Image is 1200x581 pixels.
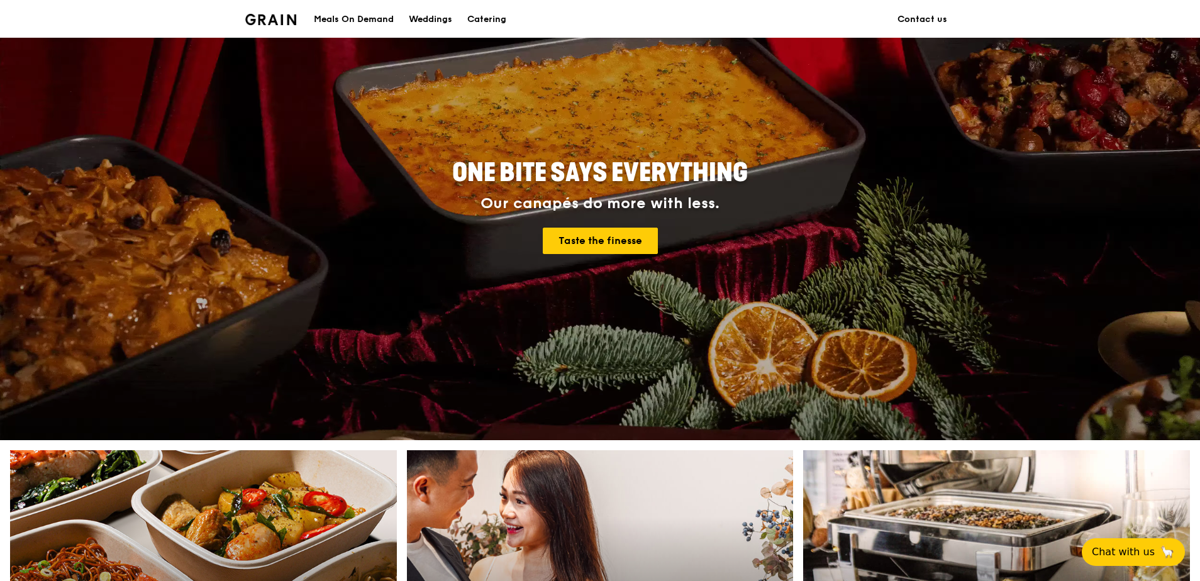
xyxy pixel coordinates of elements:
[1160,545,1175,560] span: 🦙
[452,158,748,188] span: ONE BITE SAYS EVERYTHING
[314,1,394,38] div: Meals On Demand
[890,1,955,38] a: Contact us
[245,14,296,25] img: Grain
[401,1,460,38] a: Weddings
[1082,538,1185,566] button: Chat with us🦙
[543,228,658,254] a: Taste the finesse
[374,195,826,213] div: Our canapés do more with less.
[1092,545,1155,560] span: Chat with us
[409,1,452,38] div: Weddings
[467,1,506,38] div: Catering
[460,1,514,38] a: Catering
